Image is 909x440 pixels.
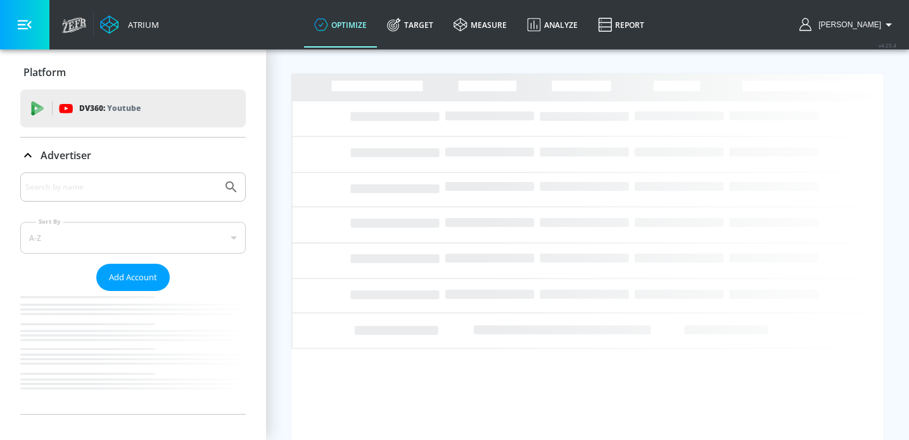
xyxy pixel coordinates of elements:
div: A-Z [20,222,246,254]
a: Report [588,2,654,48]
button: Add Account [96,264,170,291]
span: login as: jen.breen@zefr.com [813,20,881,29]
a: Analyze [517,2,588,48]
span: v 4.25.4 [879,42,896,49]
p: Platform [23,65,66,79]
input: Search by name [25,179,217,195]
div: Platform [20,55,246,90]
div: Advertiser [20,138,246,173]
nav: list of Advertiser [20,291,246,414]
div: Atrium [123,19,159,30]
button: [PERSON_NAME] [799,17,896,32]
span: Add Account [109,270,157,285]
a: optimize [304,2,377,48]
a: measure [443,2,517,48]
div: Advertiser [20,172,246,414]
p: Youtube [107,101,141,115]
div: DV360: Youtube [20,89,246,127]
p: Advertiser [41,148,91,162]
p: DV360: [79,101,141,115]
label: Sort By [36,217,63,226]
a: Target [377,2,443,48]
a: Atrium [100,15,159,34]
